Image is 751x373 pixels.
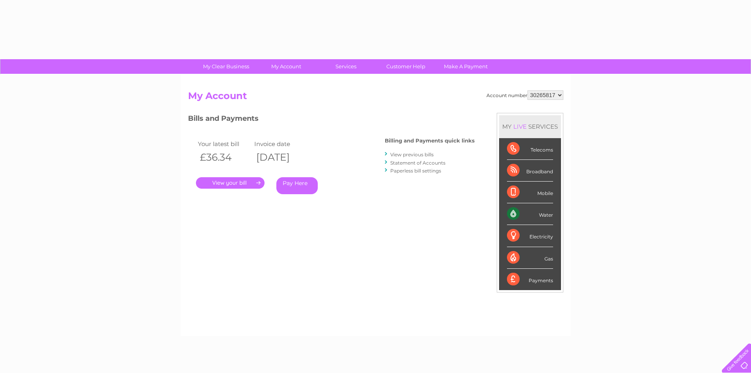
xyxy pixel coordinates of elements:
[196,139,253,149] td: Your latest bill
[507,225,553,247] div: Electricity
[313,59,378,74] a: Services
[486,90,563,100] div: Account number
[252,139,309,149] td: Invoice date
[188,113,475,127] h3: Bills and Payments
[507,182,553,203] div: Mobile
[507,160,553,182] div: Broadband
[194,59,259,74] a: My Clear Business
[373,59,438,74] a: Customer Help
[390,160,445,166] a: Statement of Accounts
[390,168,441,174] a: Paperless bill settings
[507,269,553,290] div: Payments
[433,59,498,74] a: Make A Payment
[196,177,265,189] a: .
[253,59,319,74] a: My Account
[196,149,253,165] th: £36.34
[390,152,434,157] a: View previous bills
[385,138,475,144] h4: Billing and Payments quick links
[507,247,553,269] div: Gas
[507,203,553,225] div: Water
[252,149,309,165] th: [DATE]
[499,115,561,138] div: MY SERVICES
[512,123,528,130] div: LIVE
[507,138,553,160] div: Telecoms
[188,90,563,105] h2: My Account
[276,177,318,194] a: Pay Here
